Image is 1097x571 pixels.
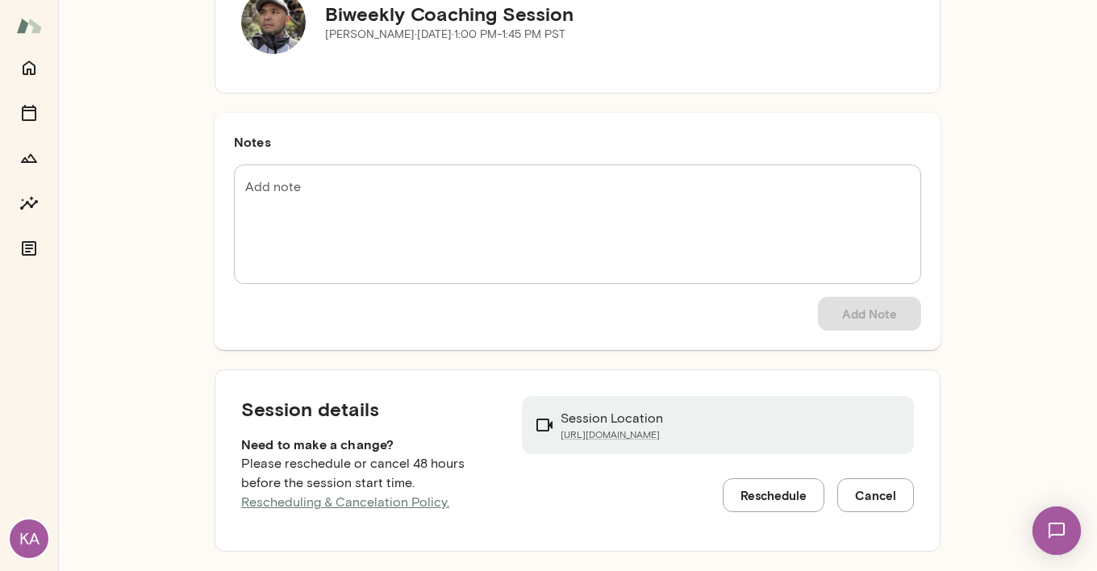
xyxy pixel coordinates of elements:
[837,478,914,512] button: Cancel
[241,494,449,510] a: Rescheduling & Cancelation Policy.
[241,396,496,422] h5: Session details
[561,428,663,441] a: [URL][DOMAIN_NAME]
[325,27,574,43] p: [PERSON_NAME] · [DATE] · 1:00 PM-1:45 PM PST
[561,409,663,428] p: Session Location
[241,454,496,512] p: Please reschedule or cancel 48 hours before the session start time.
[723,478,824,512] button: Reschedule
[13,97,45,129] button: Sessions
[16,10,42,41] img: Mento
[13,232,45,265] button: Documents
[13,187,45,219] button: Insights
[325,1,574,27] h5: Biweekly Coaching Session
[10,519,48,558] div: KA
[13,142,45,174] button: Growth Plan
[241,435,496,454] h6: Need to make a change?
[13,52,45,84] button: Home
[234,132,921,152] h6: Notes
